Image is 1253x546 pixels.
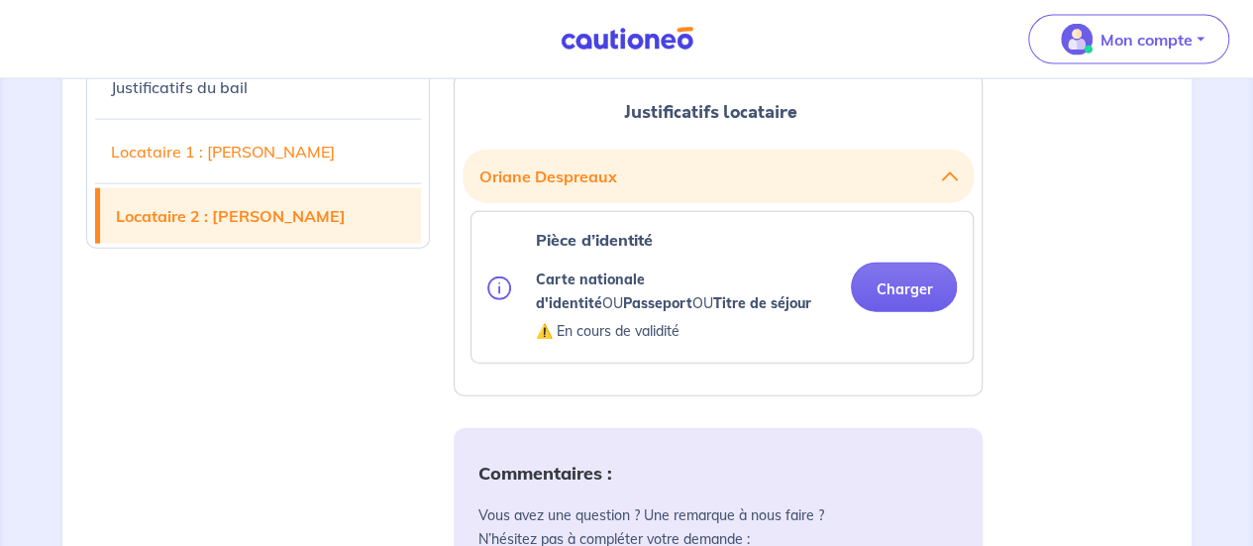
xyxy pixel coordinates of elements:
[535,268,835,315] p: OU OU
[622,294,691,312] strong: Passeport
[95,59,422,115] a: Justificatifs du bail
[1061,24,1093,55] img: illu_account_valid_menu.svg
[487,276,511,300] img: info.svg
[535,319,835,343] p: ⚠️ En cours de validité
[712,294,810,312] strong: Titre de séjour
[535,271,644,312] strong: Carte nationale d'identité
[535,230,652,250] strong: Pièce d’identité
[100,188,422,244] a: Locataire 2 : [PERSON_NAME]
[95,124,422,179] a: Locataire 1 : [PERSON_NAME]
[1028,15,1229,64] button: illu_account_valid_menu.svgMon compte
[1100,28,1193,52] p: Mon compte
[624,99,797,125] span: Justificatifs locataire
[851,263,957,312] button: Charger
[553,27,701,52] img: Cautioneo
[478,158,958,195] button: Oriane Despreaux
[470,211,974,364] div: categoryName: national-id, userCategory: unknown
[477,462,611,485] strong: Commentaires :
